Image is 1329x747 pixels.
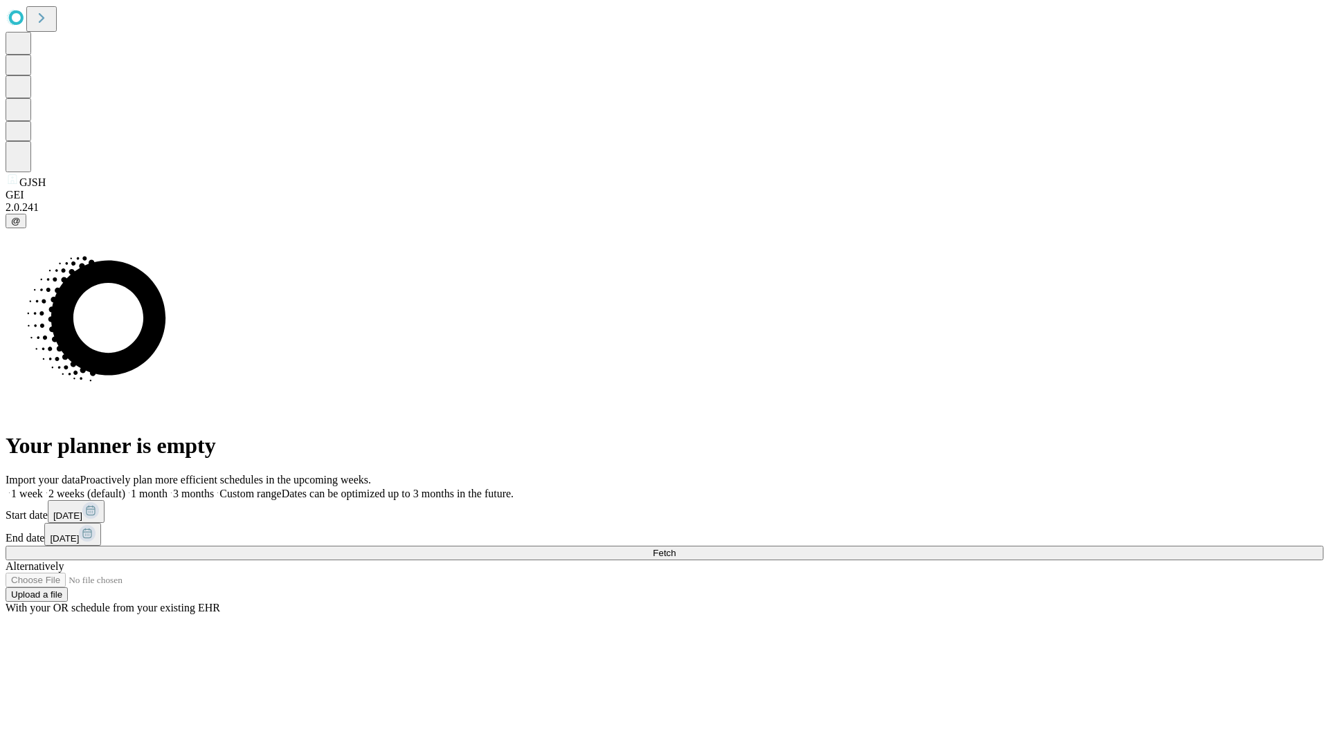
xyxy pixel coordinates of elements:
div: Start date [6,500,1323,523]
span: GJSH [19,176,46,188]
button: [DATE] [44,523,101,546]
span: Proactively plan more efficient schedules in the upcoming weeks. [80,474,371,486]
span: @ [11,216,21,226]
div: GEI [6,189,1323,201]
span: Dates can be optimized up to 3 months in the future. [282,488,514,499]
span: Alternatively [6,560,64,572]
span: Fetch [653,548,676,558]
span: Import your data [6,474,80,486]
div: End date [6,523,1323,546]
span: 3 months [173,488,214,499]
span: [DATE] [50,533,79,544]
button: [DATE] [48,500,105,523]
h1: Your planner is empty [6,433,1323,459]
span: 1 month [131,488,168,499]
span: 2 weeks (default) [48,488,125,499]
span: Custom range [219,488,281,499]
div: 2.0.241 [6,201,1323,214]
button: @ [6,214,26,228]
span: 1 week [11,488,43,499]
button: Upload a file [6,587,68,602]
span: With your OR schedule from your existing EHR [6,602,220,614]
button: Fetch [6,546,1323,560]
span: [DATE] [53,510,82,521]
